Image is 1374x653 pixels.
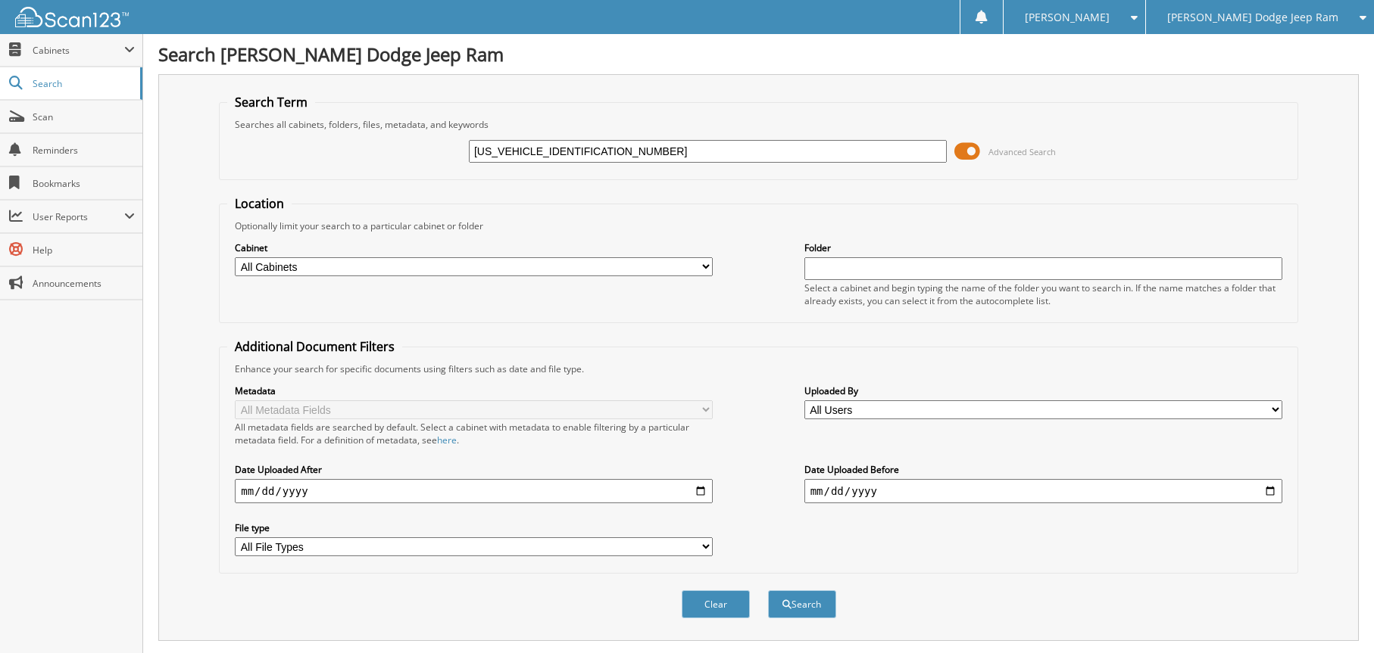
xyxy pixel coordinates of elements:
[227,219,1290,232] div: Optionally limit your search to a particular cabinet or folder
[33,244,135,257] span: Help
[682,590,750,618] button: Clear
[437,434,457,446] a: here
[33,210,124,223] span: User Reports
[33,177,135,190] span: Bookmarks
[804,463,1282,476] label: Date Uploaded Before
[158,42,1359,67] h1: Search [PERSON_NAME] Dodge Jeep Ram
[235,521,713,534] label: File type
[235,421,713,446] div: All metadata fields are searched by default. Select a cabinet with metadata to enable filtering b...
[235,384,713,397] label: Metadata
[235,463,713,476] label: Date Uploaded After
[804,479,1282,503] input: end
[227,338,402,355] legend: Additional Document Filters
[33,144,135,157] span: Reminders
[1025,13,1110,22] span: [PERSON_NAME]
[235,479,713,503] input: start
[33,77,133,90] span: Search
[33,110,135,123] span: Scan
[235,241,713,254] label: Cabinet
[988,146,1056,157] span: Advanced Search
[33,277,135,290] span: Announcements
[804,241,1282,254] label: Folder
[227,195,292,212] legend: Location
[227,118,1290,131] div: Searches all cabinets, folders, files, metadata, and keywords
[804,281,1282,307] div: Select a cabinet and begin typing the name of the folder you want to search in. If the name match...
[1167,13,1338,22] span: [PERSON_NAME] Dodge Jeep Ram
[15,7,129,27] img: scan123-logo-white.svg
[804,384,1282,397] label: Uploaded By
[227,362,1290,375] div: Enhance your search for specific documents using filters such as date and file type.
[33,44,124,57] span: Cabinets
[227,94,315,110] legend: Search Term
[768,590,836,618] button: Search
